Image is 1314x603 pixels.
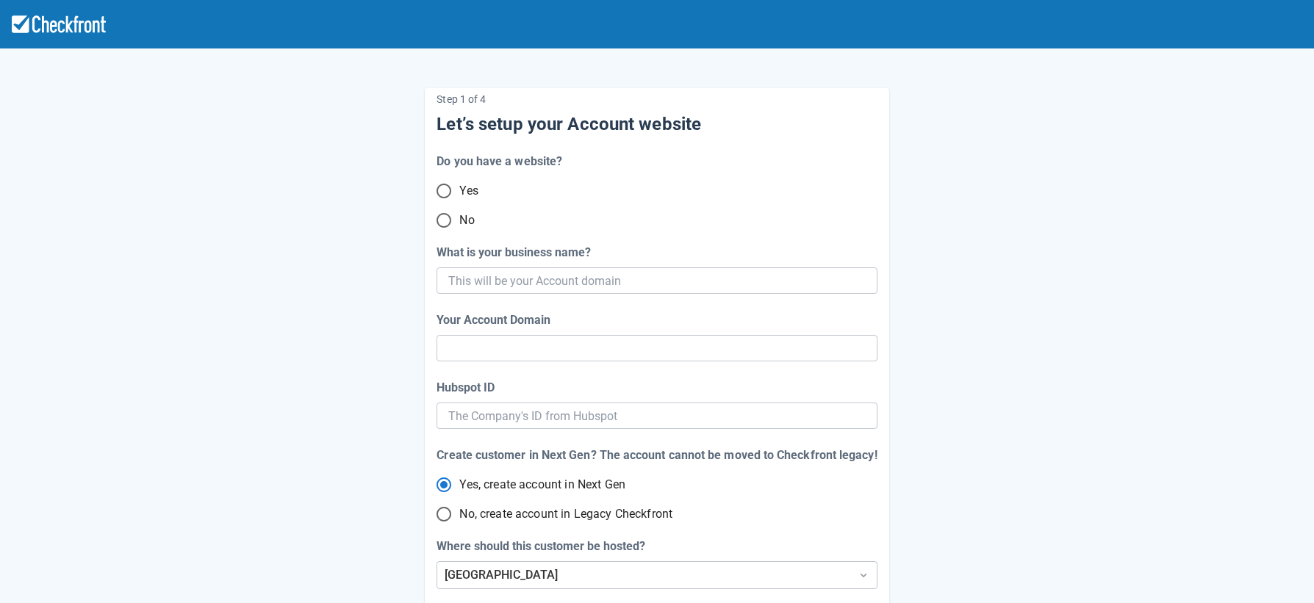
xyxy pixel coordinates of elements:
[448,267,862,294] input: This will be your Account domain
[437,311,556,329] label: Your Account Domain
[459,182,478,200] span: Yes
[437,153,562,170] div: Do you have a website?
[459,476,625,494] span: Yes, create account in Next Gen
[437,88,877,110] p: Step 1 of 4
[437,379,500,397] label: Hubspot ID
[459,505,672,523] span: No, create account in Legacy Checkfront
[445,566,842,584] div: [GEOGRAPHIC_DATA]
[437,538,651,555] label: Where should this customer be hosted?
[459,212,474,229] span: No
[437,447,877,464] div: Create customer in Next Gen? The account cannot be moved to Checkfront legacy!
[856,568,871,582] span: Dropdown icon
[437,113,877,135] h5: Let’s setup your Account website
[437,244,597,261] label: What is your business name?
[1102,444,1314,603] iframe: Chat Widget
[448,402,865,429] input: The Company's ID from Hubspot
